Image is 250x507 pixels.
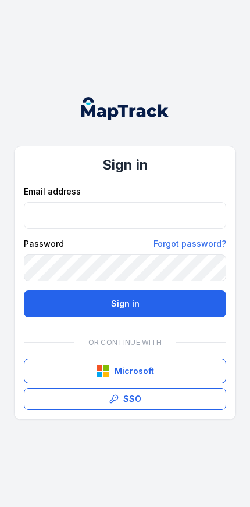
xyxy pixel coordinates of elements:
[24,331,226,354] div: Or continue with
[72,97,178,120] nav: Global
[24,290,226,317] button: Sign in
[24,359,226,383] button: Microsoft
[153,238,226,250] a: Forgot password?
[24,186,81,197] label: Email address
[24,388,226,410] a: SSO
[24,238,64,250] label: Password
[24,156,226,174] h1: Sign in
